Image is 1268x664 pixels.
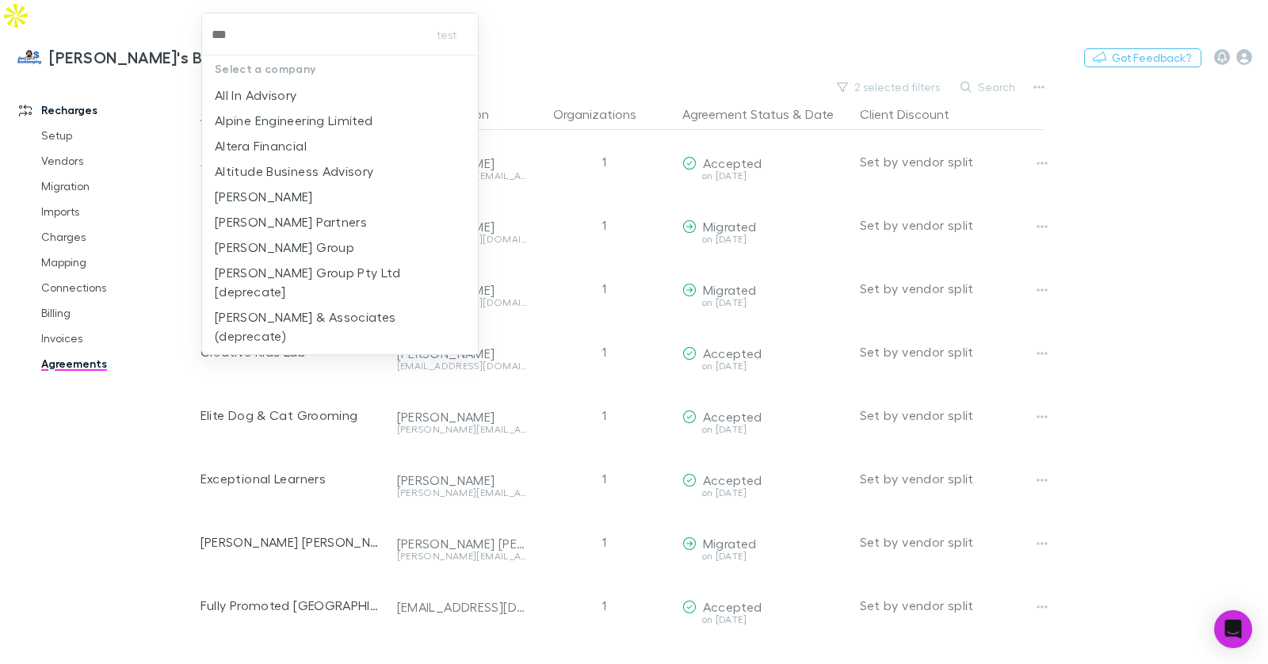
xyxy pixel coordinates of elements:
[1214,610,1252,648] div: Open Intercom Messenger
[202,55,478,82] p: Select a company
[215,212,367,231] p: [PERSON_NAME] Partners
[215,136,307,155] p: Altera Financial
[215,86,297,105] p: All In Advisory
[437,25,456,44] span: test
[215,307,466,345] p: [PERSON_NAME] & Associates (deprecate)
[421,25,472,44] button: test
[215,111,373,130] p: Alpine Engineering Limited
[215,238,354,257] p: [PERSON_NAME] Group
[215,162,374,181] p: Altitude Business Advisory
[215,187,313,206] p: [PERSON_NAME]
[215,263,466,301] p: [PERSON_NAME] Group Pty Ltd [deprecate]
